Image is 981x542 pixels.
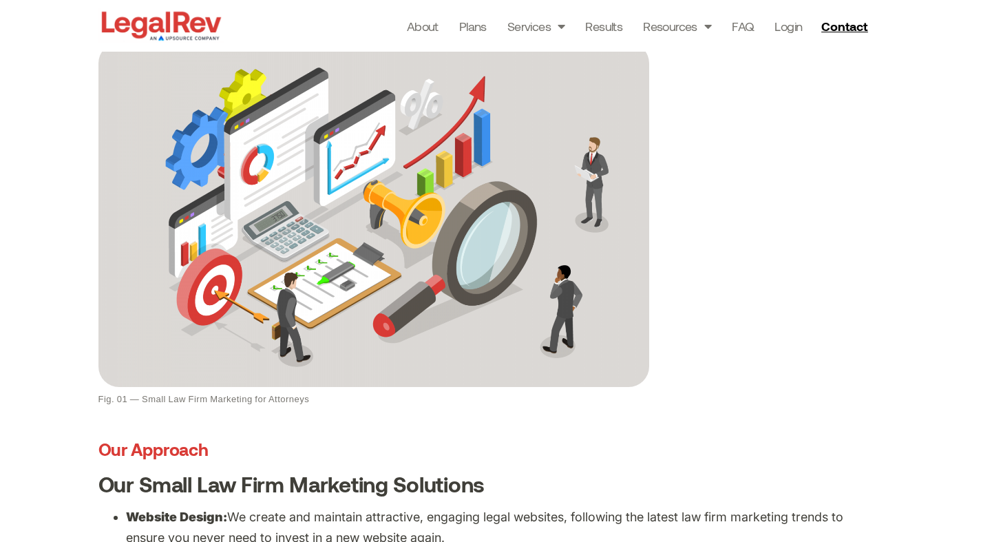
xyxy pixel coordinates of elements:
a: Plans [459,17,487,36]
a: Contact [816,15,876,37]
figcaption: Fig. 01 — Small Law Firm Marketing for Attorneys [98,394,649,405]
a: Results [585,17,622,36]
a: Resources [643,17,711,36]
h3: Our Approach [98,439,649,460]
span: Contact [821,20,867,32]
strong: Website Design: [126,510,227,524]
a: About [407,17,439,36]
nav: Menu [407,17,803,36]
a: Services [507,17,565,36]
h3: Our Small Law Firm Marketing Solutions [98,472,883,496]
a: FAQ [732,17,754,36]
a: Login [774,17,802,36]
